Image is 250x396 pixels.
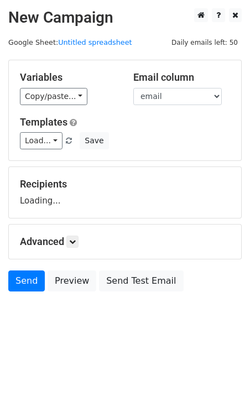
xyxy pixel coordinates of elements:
[58,38,132,46] a: Untitled spreadsheet
[20,88,87,105] a: Copy/paste...
[8,270,45,291] a: Send
[99,270,183,291] a: Send Test Email
[168,37,242,49] span: Daily emails left: 50
[20,178,230,190] h5: Recipients
[20,178,230,207] div: Loading...
[20,71,117,84] h5: Variables
[48,270,96,291] a: Preview
[8,8,242,27] h2: New Campaign
[20,236,230,248] h5: Advanced
[20,116,67,128] a: Templates
[20,132,62,149] a: Load...
[133,71,230,84] h5: Email column
[168,38,242,46] a: Daily emails left: 50
[80,132,108,149] button: Save
[8,38,132,46] small: Google Sheet:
